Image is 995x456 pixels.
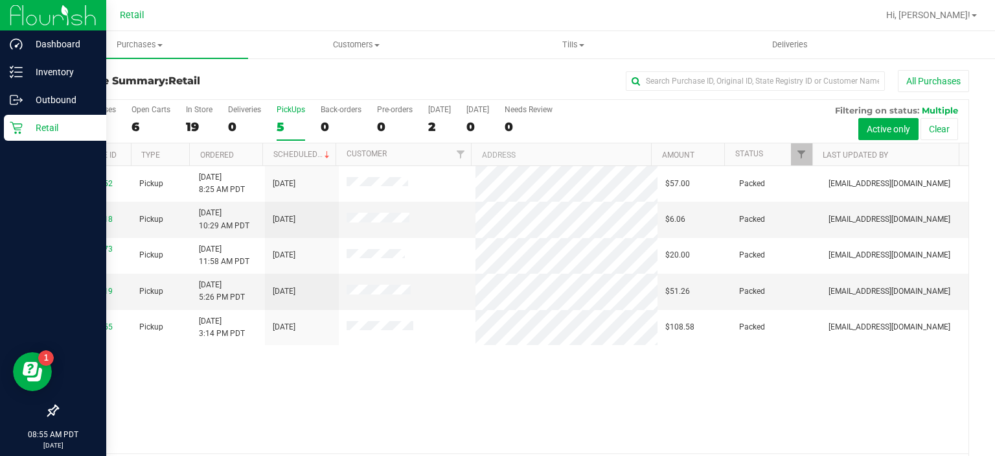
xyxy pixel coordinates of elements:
[139,285,163,298] span: Pickup
[199,171,245,196] span: [DATE] 8:25 AM PDT
[858,118,919,140] button: Active only
[465,31,682,58] a: Tills
[13,352,52,391] iframe: Resource center
[132,105,170,114] div: Open Carts
[273,178,295,190] span: [DATE]
[228,119,261,134] div: 0
[10,93,23,106] inline-svg: Outbound
[200,150,234,160] a: Ordered
[739,321,765,333] span: Packed
[168,75,200,87] span: Retail
[471,143,651,166] th: Address
[681,31,898,58] a: Deliveries
[321,119,361,134] div: 0
[665,285,690,298] span: $51.26
[273,285,295,298] span: [DATE]
[10,121,23,134] inline-svg: Retail
[120,10,144,21] span: Retail
[57,75,361,87] h3: Purchase Summary:
[922,105,958,115] span: Multiple
[739,213,765,226] span: Packed
[228,105,261,114] div: Deliveries
[23,92,100,108] p: Outbound
[735,149,763,158] a: Status
[823,150,888,160] a: Last Updated By
[665,249,690,261] span: $20.00
[321,105,361,114] div: Back-orders
[665,321,694,333] span: $108.58
[141,150,160,160] a: Type
[739,285,765,298] span: Packed
[139,213,163,226] span: Pickup
[662,150,694,160] a: Amount
[273,321,295,333] span: [DATE]
[466,39,681,51] span: Tills
[139,178,163,190] span: Pickup
[829,285,950,298] span: [EMAIL_ADDRESS][DOMAIN_NAME]
[835,105,919,115] span: Filtering on status:
[466,119,489,134] div: 0
[23,120,100,136] p: Retail
[665,213,685,226] span: $6.06
[23,36,100,52] p: Dashboard
[466,105,489,114] div: [DATE]
[199,315,245,340] span: [DATE] 3:14 PM PDT
[505,105,553,114] div: Needs Review
[186,105,212,114] div: In Store
[347,149,387,158] a: Customer
[898,70,969,92] button: All Purchases
[139,321,163,333] span: Pickup
[829,178,950,190] span: [EMAIL_ADDRESS][DOMAIN_NAME]
[139,249,163,261] span: Pickup
[10,38,23,51] inline-svg: Dashboard
[428,105,451,114] div: [DATE]
[829,321,950,333] span: [EMAIL_ADDRESS][DOMAIN_NAME]
[277,119,305,134] div: 5
[38,350,54,366] iframe: Resource center unread badge
[755,39,825,51] span: Deliveries
[377,105,413,114] div: Pre-orders
[273,213,295,226] span: [DATE]
[428,119,451,134] div: 2
[739,178,765,190] span: Packed
[249,39,464,51] span: Customers
[273,249,295,261] span: [DATE]
[31,39,248,51] span: Purchases
[248,31,465,58] a: Customers
[791,143,812,165] a: Filter
[450,143,471,165] a: Filter
[199,279,245,304] span: [DATE] 5:26 PM PDT
[505,119,553,134] div: 0
[186,119,212,134] div: 19
[921,118,958,140] button: Clear
[6,440,100,450] p: [DATE]
[31,31,248,58] a: Purchases
[886,10,970,20] span: Hi, [PERSON_NAME]!
[23,64,100,80] p: Inventory
[199,243,249,268] span: [DATE] 11:58 AM PDT
[273,150,332,159] a: Scheduled
[377,119,413,134] div: 0
[199,207,249,232] span: [DATE] 10:29 AM PDT
[132,119,170,134] div: 6
[739,249,765,261] span: Packed
[277,105,305,114] div: PickUps
[665,178,690,190] span: $57.00
[829,249,950,261] span: [EMAIL_ADDRESS][DOMAIN_NAME]
[626,71,885,91] input: Search Purchase ID, Original ID, State Registry ID or Customer Name...
[6,429,100,440] p: 08:55 AM PDT
[10,66,23,78] inline-svg: Inventory
[829,213,950,226] span: [EMAIL_ADDRESS][DOMAIN_NAME]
